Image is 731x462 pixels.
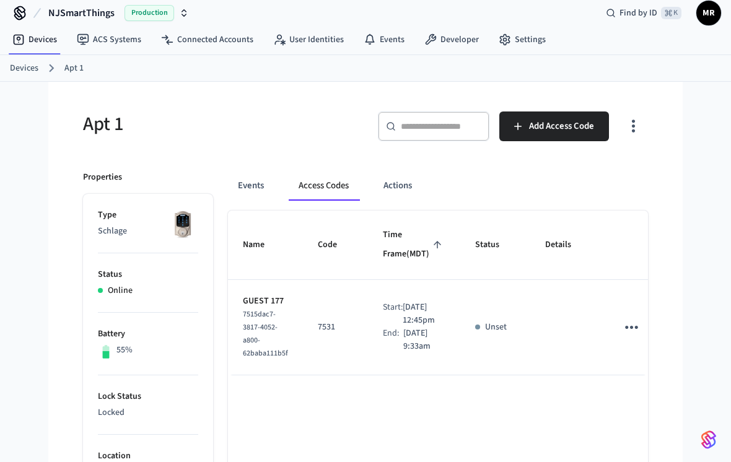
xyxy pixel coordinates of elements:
[98,390,198,403] p: Lock Status
[2,28,67,51] a: Devices
[545,235,587,255] span: Details
[383,225,445,264] span: Time Frame(MDT)
[48,6,115,20] span: NJSmartThings
[354,28,414,51] a: Events
[228,211,696,375] table: sticky table
[10,62,38,75] a: Devices
[489,28,556,51] a: Settings
[485,321,507,334] p: Unset
[151,28,263,51] a: Connected Accounts
[98,328,198,341] p: Battery
[67,28,151,51] a: ACS Systems
[383,301,403,327] div: Start:
[374,171,422,201] button: Actions
[696,1,721,25] button: MR
[318,235,353,255] span: Code
[475,235,515,255] span: Status
[116,344,133,357] p: 55%
[125,5,174,21] span: Production
[499,111,609,141] button: Add Access Code
[228,171,648,201] div: ant example
[403,327,445,353] p: [DATE] 9:33am
[83,111,358,137] h5: Apt 1
[167,209,198,240] img: Schlage Sense Smart Deadbolt with Camelot Trim, Front
[108,284,133,297] p: Online
[661,7,681,19] span: ⌘ K
[228,171,274,201] button: Events
[243,235,281,255] span: Name
[619,7,657,19] span: Find by ID
[98,225,198,238] p: Schlage
[698,2,720,24] span: MR
[98,406,198,419] p: Locked
[243,309,288,359] span: 7515dac7-3817-4052-a800-62baba111b5f
[383,327,403,353] div: End:
[98,268,198,281] p: Status
[596,2,691,24] div: Find by ID⌘ K
[529,118,594,134] span: Add Access Code
[98,209,198,222] p: Type
[243,295,288,308] p: GUEST 177
[64,62,84,75] a: Apt 1
[701,430,716,450] img: SeamLogoGradient.69752ec5.svg
[414,28,489,51] a: Developer
[263,28,354,51] a: User Identities
[83,171,122,184] p: Properties
[289,171,359,201] button: Access Codes
[403,301,445,327] p: [DATE] 12:45pm
[318,321,353,334] p: 7531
